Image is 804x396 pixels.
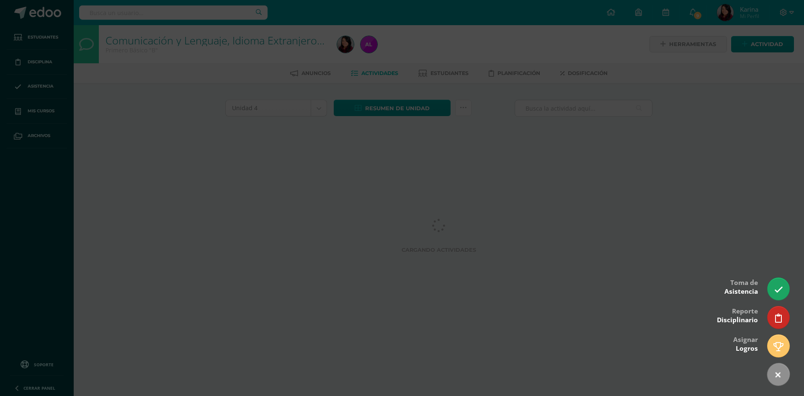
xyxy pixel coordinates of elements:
span: Asistencia [724,287,758,296]
span: Logros [736,344,758,353]
div: Reporte [717,301,758,329]
div: Toma de [724,273,758,300]
span: Disciplinario [717,316,758,324]
div: Asignar [733,330,758,357]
